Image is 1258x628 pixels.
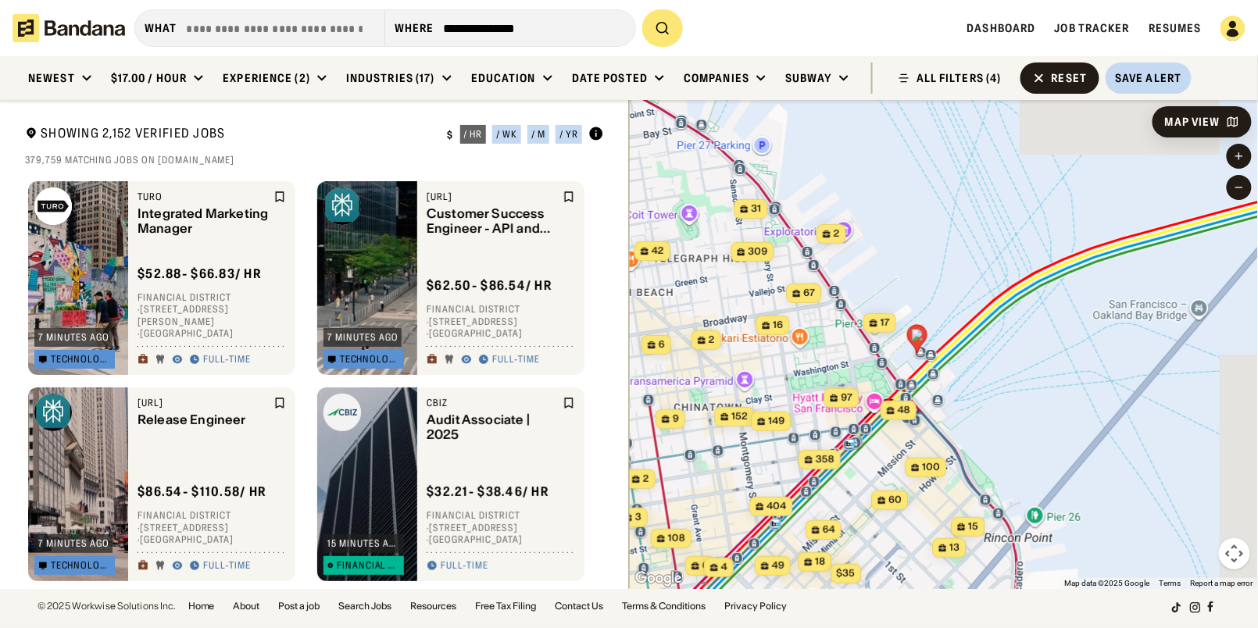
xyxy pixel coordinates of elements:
div: Technology [340,355,400,364]
div: Financial District · [STREET_ADDRESS] · [GEOGRAPHIC_DATA] [427,304,575,341]
span: 16 [773,319,783,332]
div: / hr [464,130,483,139]
span: 97 [841,391,852,405]
span: 18 [815,555,825,569]
div: 7 minutes ago [38,333,109,342]
div: $ 86.54 - $110.58 / hr [138,484,266,501]
div: Technology [51,561,111,570]
div: Full-time [492,354,540,366]
div: 379,759 matching jobs on [DOMAIN_NAME] [25,154,604,166]
a: Post a job [279,601,320,611]
div: Industries (17) [346,71,435,85]
div: / wk [496,130,517,139]
img: Bandana logotype [13,14,125,42]
a: Contact Us [556,601,604,611]
span: 48 [898,404,910,417]
span: 2 [834,227,840,241]
a: Resources [411,601,457,611]
a: Resumes [1149,21,1202,35]
div: Subway [785,71,832,85]
a: Report a map error [1191,579,1253,587]
div: Customer Success Engineer - API and Enterprise [427,206,559,236]
span: 2 [643,473,649,486]
span: 15 [968,520,978,533]
div: / yr [559,130,578,139]
div: $ 52.88 - $66.83 / hr [138,266,262,282]
span: 9 [673,412,679,426]
img: Turo logo [34,187,72,225]
span: 149 [768,415,784,428]
div: Education [471,71,536,85]
div: $ 62.50 - $86.54 / hr [427,278,552,294]
a: About [234,601,260,611]
a: Open this area in Google Maps (opens a new window) [633,569,684,589]
div: grid [25,175,603,591]
a: Dashboard [967,21,1036,35]
div: Financial District · [STREET_ADDRESS] · [GEOGRAPHIC_DATA] [138,510,286,547]
span: 13 [949,541,960,555]
span: 358 [816,453,834,466]
span: 100 [922,461,940,474]
span: 17 [881,316,890,330]
span: Map data ©2025 Google [1065,579,1150,587]
a: Search Jobs [339,601,392,611]
img: Perplexity.ai logo [323,187,361,225]
span: 152 [731,410,748,423]
div: Companies [684,71,749,85]
div: 15 minutes ago [327,539,400,548]
div: [URL] [138,397,270,409]
div: Financial District · [STREET_ADDRESS][PERSON_NAME] · [GEOGRAPHIC_DATA] [138,291,286,340]
span: 2 [709,334,715,347]
div: Experience (2) [223,71,310,85]
img: Google [633,569,684,589]
div: Full-time [441,560,488,573]
div: 7 minutes ago [38,539,109,548]
div: Date Posted [572,71,648,85]
div: Audit Associate | 2025 [427,412,559,442]
div: © 2025 Workwise Solutions Inc. [38,601,176,611]
span: 4 [721,561,727,574]
div: Financial Services [337,561,400,570]
img: CBIZ logo [323,394,361,431]
div: Showing 2,152 Verified Jobs [25,125,435,145]
div: Reset [1052,73,1088,84]
div: Release Engineer [138,412,270,427]
div: Financial District · [STREET_ADDRESS] · [GEOGRAPHIC_DATA] [427,510,575,547]
div: / m [531,130,545,139]
span: 6 [659,338,665,351]
span: 67 [803,287,815,300]
div: Technology [51,355,111,364]
a: Home [188,601,215,611]
span: $35 [836,567,855,579]
span: 309 [748,245,767,259]
div: $ [448,129,454,141]
div: Full-time [203,560,251,573]
div: Newest [28,71,75,85]
span: 404 [767,500,786,513]
div: what [145,21,177,35]
span: 3 [635,511,642,524]
span: 49 [772,559,784,573]
span: 60 [888,494,902,507]
div: ALL FILTERS (4) [917,73,1002,84]
div: [URL] [427,191,559,203]
a: Terms & Conditions [623,601,706,611]
a: Job Tracker [1055,21,1130,35]
a: Free Tax Filing [476,601,537,611]
div: Map View [1165,116,1220,127]
span: 108 [668,532,685,545]
button: Map camera controls [1219,538,1250,569]
div: 7 minutes ago [327,333,398,342]
a: Privacy Policy [725,601,788,611]
div: Full-time [203,354,251,366]
div: Turo [138,191,270,203]
a: Terms (opens in new tab) [1160,579,1181,587]
div: Integrated Marketing Manager [138,206,270,236]
span: 6 [702,559,709,573]
span: 64 [823,523,835,537]
span: 42 [652,244,664,258]
div: $17.00 / hour [111,71,188,85]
